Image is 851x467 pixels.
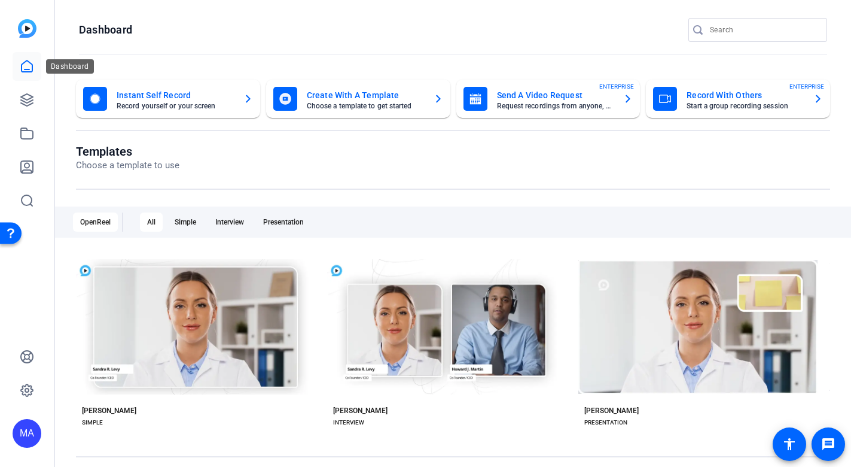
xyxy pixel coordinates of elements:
[82,418,103,427] div: SIMPLE
[687,88,804,102] mat-card-title: Record With Others
[140,213,163,232] div: All
[821,437,835,451] mat-icon: message
[76,159,179,172] p: Choose a template to use
[18,19,36,38] img: blue-gradient.svg
[307,88,424,102] mat-card-title: Create With A Template
[782,437,797,451] mat-icon: accessibility
[584,418,627,427] div: PRESENTATION
[82,406,136,416] div: [PERSON_NAME]
[646,80,830,118] button: Record With OthersStart a group recording sessionENTERPRISE
[333,406,388,416] div: [PERSON_NAME]
[497,88,614,102] mat-card-title: Send A Video Request
[117,88,234,102] mat-card-title: Instant Self Record
[333,418,364,427] div: INTERVIEW
[76,144,179,159] h1: Templates
[208,213,251,232] div: Interview
[497,102,614,110] mat-card-subtitle: Request recordings from anyone, anywhere
[584,406,639,416] div: [PERSON_NAME]
[73,213,118,232] div: OpenReel
[456,80,640,118] button: Send A Video RequestRequest recordings from anyone, anywhereENTERPRISE
[687,102,804,110] mat-card-subtitle: Start a group recording session
[599,82,634,91] span: ENTERPRISE
[710,23,818,37] input: Search
[256,213,311,232] div: Presentation
[167,213,203,232] div: Simple
[76,80,260,118] button: Instant Self RecordRecord yourself or your screen
[117,102,234,110] mat-card-subtitle: Record yourself or your screen
[46,59,94,74] div: Dashboard
[789,82,824,91] span: ENTERPRISE
[307,102,424,110] mat-card-subtitle: Choose a template to get started
[79,23,132,37] h1: Dashboard
[13,419,41,448] div: MA
[266,80,450,118] button: Create With A TemplateChoose a template to get started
